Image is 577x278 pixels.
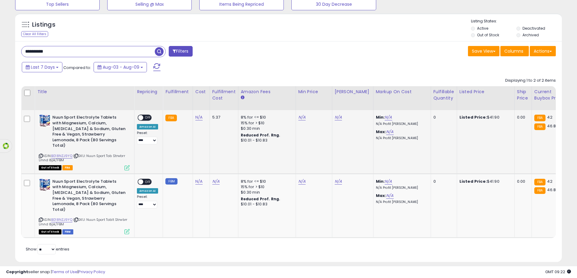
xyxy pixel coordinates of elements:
b: Reduced Prof. Rng. [241,132,280,138]
div: Markup on Cost [376,89,428,95]
div: 8% for <= $10 [241,179,291,184]
button: Aug-03 - Aug-09 [94,62,147,72]
div: 0.00 [517,115,527,120]
div: 0.00 [517,179,527,184]
div: Amazon AI [137,124,158,129]
b: Min: [376,114,385,120]
a: N/A [385,114,392,120]
label: Deactivated [522,26,545,31]
p: N/A Profit [PERSON_NAME] [376,200,426,204]
div: 8% for <= $10 [241,115,291,120]
small: FBA [534,187,545,194]
label: Out of Stock [477,32,499,38]
div: ASIN: [39,179,130,234]
span: OFF [143,179,153,184]
div: $10.01 - $10.83 [241,202,291,207]
a: Privacy Policy [78,269,105,275]
a: B018NZJ9YQ [51,153,72,159]
b: Max: [376,129,386,135]
p: Listing States: [471,18,562,24]
span: Aug-03 - Aug-09 [103,64,139,70]
div: Fulfillable Quantity [433,89,454,101]
div: $41.90 [459,115,510,120]
div: Listed Price [459,89,512,95]
span: OFF [143,115,153,120]
span: 42 [547,114,552,120]
button: Save View [468,46,499,56]
small: FBA [165,115,177,121]
div: Min Price [298,89,330,95]
span: 2025-08-17 09:22 GMT [545,269,571,275]
div: Preset: [137,195,158,208]
div: Fulfillment [165,89,190,95]
a: N/A [212,178,220,185]
label: Archived [522,32,539,38]
button: Last 7 Days [22,62,62,72]
div: Ship Price [517,89,529,101]
div: $10.01 - $10.83 [241,138,291,143]
span: 46.83 [547,187,558,193]
b: Listed Price: [459,114,487,120]
span: | SKU: Nuun Sport Tab Strwbrr Lmnd 8pk/FBM [39,153,125,162]
span: Compared to: [63,65,91,70]
div: $0.30 min [241,190,291,195]
span: All listings that are currently out of stock and unavailable for purchase on Amazon [39,165,61,170]
button: Actions [530,46,556,56]
span: | SKU: Nuun Sport Tablt Strwbrr Lmnd 8pk/FBM [39,217,127,226]
span: All listings that are currently out of stock and unavailable for purchase on Amazon [39,229,61,234]
a: N/A [335,114,342,120]
p: N/A Profit [PERSON_NAME] [376,122,426,126]
div: seller snap | | [6,269,105,275]
b: Min: [376,178,385,184]
span: Columns [504,48,523,54]
div: 0 [433,179,452,184]
a: N/A [195,114,203,120]
b: Listed Price: [459,178,487,184]
span: 42 [547,178,552,184]
div: 15% for > $10 [241,120,291,126]
strong: Copyright [6,269,28,275]
div: Repricing [137,89,160,95]
a: N/A [335,178,342,185]
a: Terms of Use [52,269,78,275]
p: N/A Profit [PERSON_NAME] [376,136,426,140]
a: N/A [385,178,392,185]
div: Clear All Filters [21,31,48,37]
div: Displaying 1 to 2 of 2 items [505,78,556,83]
h5: Listings [32,21,55,29]
label: Active [477,26,488,31]
small: FBA [534,123,545,130]
p: N/A Profit [PERSON_NAME] [376,186,426,190]
div: $41.90 [459,179,510,184]
a: B018NZJ9YQ [51,217,72,222]
div: ASIN: [39,115,130,169]
div: Cost [195,89,207,95]
div: 5.37 [212,115,234,120]
small: FBA [534,179,545,185]
a: N/A [386,129,393,135]
div: Amazon Fees [241,89,293,95]
a: N/A [386,193,393,199]
small: FBM [165,178,177,185]
div: 0 [433,115,452,120]
a: N/A [195,178,203,185]
div: Current Buybox Price [534,89,565,101]
b: Max: [376,193,386,198]
a: N/A [298,114,306,120]
button: Columns [500,46,529,56]
div: Fulfillment Cost [212,89,236,101]
div: Preset: [137,131,158,145]
b: Reduced Prof. Rng. [241,196,280,201]
div: $0.30 min [241,126,291,131]
button: Filters [169,46,192,57]
div: [PERSON_NAME] [335,89,371,95]
small: FBA [534,115,545,121]
th: The percentage added to the cost of goods (COGS) that forms the calculator for Min & Max prices. [373,86,431,110]
a: N/A [298,178,306,185]
b: Nuun Sport Electrolyte Tablets with Magnesium, Calcium, [MEDICAL_DATA] & Sodium, Gluten Free & Ve... [52,115,126,150]
div: 15% for > $10 [241,184,291,190]
span: Last 7 Days [31,64,55,70]
div: Title [37,89,132,95]
small: Amazon Fees. [241,95,244,100]
span: Show: entries [26,246,69,252]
